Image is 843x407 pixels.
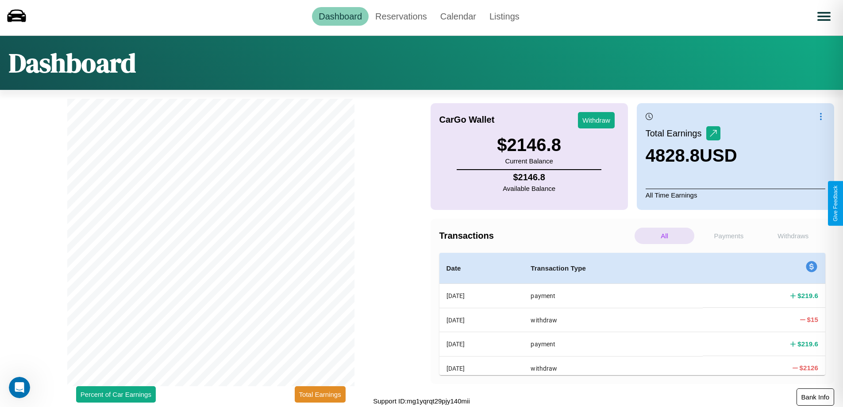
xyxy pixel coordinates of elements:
[807,315,819,324] h4: $ 15
[635,228,694,244] p: All
[646,146,737,166] h3: 4828.8 USD
[295,386,346,403] button: Total Earnings
[797,339,818,349] h4: $ 219.6
[497,135,561,155] h3: $ 2146.8
[439,284,524,308] th: [DATE]
[439,308,524,332] th: [DATE]
[439,231,632,241] h4: Transactions
[9,377,30,398] iframe: Intercom live chat
[503,182,555,194] p: Available Balance
[646,189,825,201] p: All Time Earnings
[439,356,524,380] th: [DATE]
[800,363,818,372] h4: $ 2126
[832,186,839,221] div: Give Feedback
[812,4,836,29] button: Open menu
[578,112,615,128] button: Withdraw
[434,7,483,26] a: Calendar
[9,45,136,81] h1: Dashboard
[797,388,834,406] button: Bank Info
[524,356,703,380] th: withdraw
[699,228,758,244] p: Payments
[531,263,696,274] h4: Transaction Type
[763,228,823,244] p: Withdraws
[524,308,703,332] th: withdraw
[503,172,555,182] h4: $ 2146.8
[447,263,517,274] h4: Date
[439,332,524,356] th: [DATE]
[524,332,703,356] th: payment
[524,284,703,308] th: payment
[646,125,706,141] p: Total Earnings
[497,155,561,167] p: Current Balance
[797,291,818,300] h4: $ 219.6
[312,7,369,26] a: Dashboard
[373,395,470,407] p: Support ID: mg1yqrqt29pjy140mii
[483,7,526,26] a: Listings
[439,115,495,125] h4: CarGo Wallet
[76,386,156,403] button: Percent of Car Earnings
[369,7,434,26] a: Reservations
